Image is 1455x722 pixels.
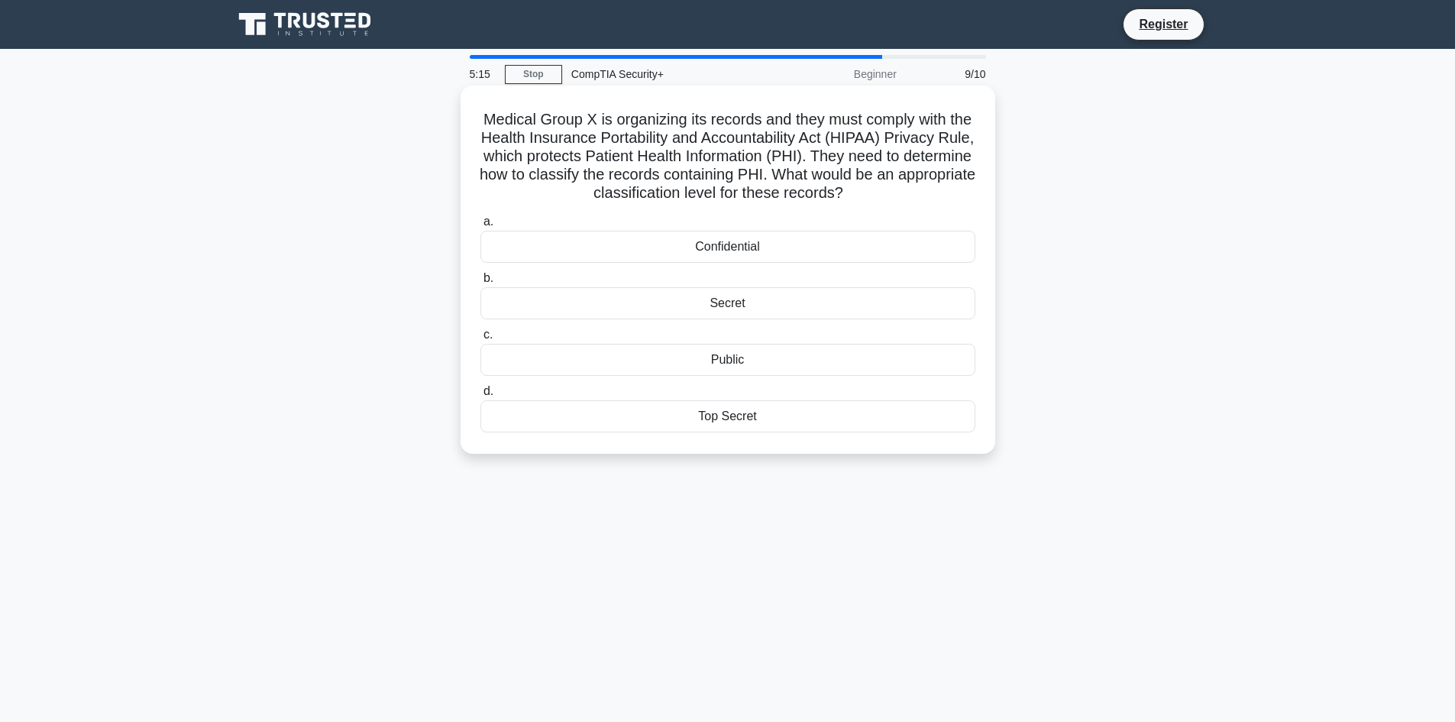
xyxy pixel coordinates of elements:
h5: Medical Group X is organizing its records and they must comply with the Health Insurance Portabil... [479,110,977,203]
div: CompTIA Security+ [562,59,772,89]
div: Secret [480,287,975,319]
div: 5:15 [461,59,505,89]
span: c. [483,328,493,341]
span: b. [483,271,493,284]
a: Register [1130,15,1197,34]
span: d. [483,384,493,397]
div: Public [480,344,975,376]
div: 9/10 [906,59,995,89]
div: Beginner [772,59,906,89]
a: Stop [505,65,562,84]
div: Top Secret [480,400,975,432]
span: a. [483,215,493,228]
div: Confidential [480,231,975,263]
